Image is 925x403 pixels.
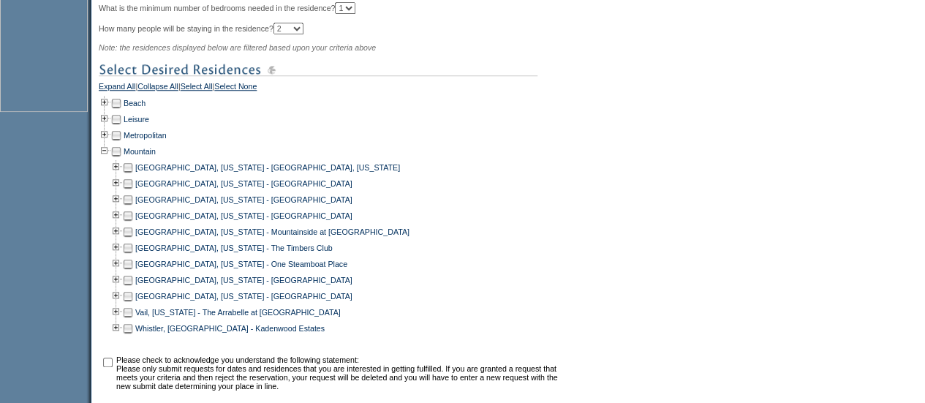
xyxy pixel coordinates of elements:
div: | | | [99,82,563,95]
a: [GEOGRAPHIC_DATA], [US_STATE] - [GEOGRAPHIC_DATA] [135,195,352,204]
a: [GEOGRAPHIC_DATA], [US_STATE] - [GEOGRAPHIC_DATA] [135,276,352,285]
a: [GEOGRAPHIC_DATA], [US_STATE] - Mountainside at [GEOGRAPHIC_DATA] [135,227,409,236]
a: [GEOGRAPHIC_DATA], [US_STATE] - [GEOGRAPHIC_DATA] [135,292,352,301]
a: Leisure [124,115,149,124]
span: Note: the residences displayed below are filtered based upon your criteria above [99,43,376,52]
a: [GEOGRAPHIC_DATA], [US_STATE] - [GEOGRAPHIC_DATA] [135,179,352,188]
a: [GEOGRAPHIC_DATA], [US_STATE] - [GEOGRAPHIC_DATA], [US_STATE] [135,163,400,172]
a: Beach [124,99,146,108]
a: [GEOGRAPHIC_DATA], [US_STATE] - The Timbers Club [135,244,333,252]
a: Metropolitan [124,131,167,140]
a: [GEOGRAPHIC_DATA], [US_STATE] - [GEOGRAPHIC_DATA] [135,211,352,220]
a: Select None [214,82,257,95]
a: Mountain [124,147,156,156]
a: Whistler, [GEOGRAPHIC_DATA] - Kadenwood Estates [135,324,325,333]
a: Vail, [US_STATE] - The Arrabelle at [GEOGRAPHIC_DATA] [135,308,341,317]
a: Collapse All [137,82,178,95]
td: Please check to acknowledge you understand the following statement: Please only submit requests f... [116,355,562,391]
a: [GEOGRAPHIC_DATA], [US_STATE] - One Steamboat Place [135,260,347,268]
a: Select All [181,82,213,95]
a: Expand All [99,82,135,95]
